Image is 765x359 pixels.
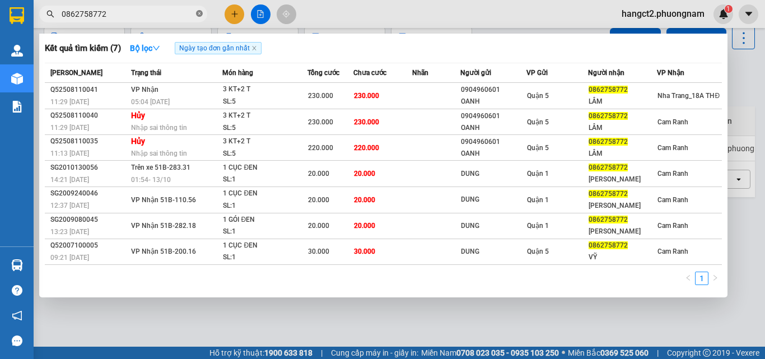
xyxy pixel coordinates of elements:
[527,222,549,230] span: Quận 1
[11,45,23,57] img: warehouse-icon
[696,272,708,285] a: 1
[223,122,307,134] div: SL: 5
[308,248,329,255] span: 30.000
[12,335,22,346] span: message
[223,226,307,238] div: SL: 1
[121,39,169,57] button: Bộ lọcdown
[196,10,203,17] span: close-circle
[223,200,307,212] div: SL: 1
[308,170,329,178] span: 20.000
[11,101,23,113] img: solution-icon
[50,162,128,174] div: SG2010130056
[461,84,526,96] div: 0904960601
[527,92,549,100] span: Quận 5
[708,272,722,285] button: right
[682,272,695,285] button: left
[94,53,154,67] li: (c) 2017
[527,248,549,255] span: Quận 5
[461,110,526,122] div: 0904960601
[50,240,128,251] div: Q52007100005
[712,274,719,281] span: right
[50,124,89,132] span: 11:29 [DATE]
[131,137,145,146] strong: Hủy
[461,220,526,232] div: DUNG
[589,122,656,134] div: LÂM
[461,136,526,148] div: 0904960601
[461,148,526,160] div: OANH
[223,96,307,108] div: SL: 5
[589,251,656,263] div: VỸ
[308,118,333,126] span: 230.000
[657,92,720,100] span: Nha Trang_18A THĐ
[589,200,656,212] div: [PERSON_NAME]
[589,164,628,171] span: 0862758772
[588,69,624,77] span: Người nhận
[461,246,526,258] div: DUNG
[526,69,548,77] span: VP Gửi
[131,111,145,120] strong: Hủy
[223,136,307,148] div: 3 KT+2 T
[12,285,22,296] span: question-circle
[50,69,102,77] span: [PERSON_NAME]
[308,92,333,100] span: 230.000
[45,43,121,54] h3: Kết quả tìm kiếm ( 7 )
[461,96,526,108] div: OANH
[50,202,89,209] span: 12:37 [DATE]
[131,124,187,132] span: Nhập sai thông tin
[223,162,307,174] div: 1 CỤC ĐEN
[708,272,722,285] li: Next Page
[131,69,161,77] span: Trạng thái
[354,196,375,204] span: 20.000
[223,188,307,200] div: 1 CỤC ĐEN
[685,274,692,281] span: left
[69,16,111,69] b: Gửi khách hàng
[223,240,307,252] div: 1 CỤC ĐEN
[223,148,307,160] div: SL: 5
[46,10,54,18] span: search
[354,222,375,230] span: 20.000
[589,96,656,108] div: LÂM
[657,118,688,126] span: Cam Ranh
[308,144,333,152] span: 220.000
[527,118,549,126] span: Quận 5
[131,98,170,106] span: 05:04 [DATE]
[50,176,89,184] span: 14:21 [DATE]
[461,168,526,180] div: DUNG
[122,14,148,41] img: logo.jpg
[50,214,128,226] div: SG2009080045
[682,272,695,285] li: Previous Page
[589,112,628,120] span: 0862758772
[657,170,688,178] span: Cam Ranh
[657,248,688,255] span: Cam Ranh
[354,92,379,100] span: 230.000
[460,69,491,77] span: Người gửi
[131,176,171,184] span: 01:54 - 13/10
[12,310,22,321] span: notification
[131,150,187,157] span: Nhập sai thông tin
[131,86,158,94] span: VP Nhận
[196,9,203,20] span: close-circle
[131,248,196,255] span: VP Nhận 51B-200.16
[461,194,526,206] div: DUNG
[94,43,154,52] b: [DOMAIN_NAME]
[589,226,656,237] div: [PERSON_NAME]
[657,69,684,77] span: VP Nhận
[589,216,628,223] span: 0862758772
[131,164,190,171] span: Trên xe 51B-283.31
[527,170,549,178] span: Quận 1
[308,196,329,204] span: 20.000
[354,144,379,152] span: 220.000
[62,8,194,20] input: Tìm tên, số ĐT hoặc mã đơn
[223,83,307,96] div: 3 KT+2 T
[11,259,23,271] img: warehouse-icon
[657,196,688,204] span: Cam Ranh
[14,72,62,144] b: Phương Nam Express
[50,188,128,199] div: SG2009240046
[50,98,89,106] span: 11:29 [DATE]
[354,118,379,126] span: 230.000
[223,251,307,264] div: SL: 1
[353,69,386,77] span: Chưa cước
[50,84,128,96] div: Q52508110041
[657,222,688,230] span: Cam Ranh
[527,196,549,204] span: Quận 1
